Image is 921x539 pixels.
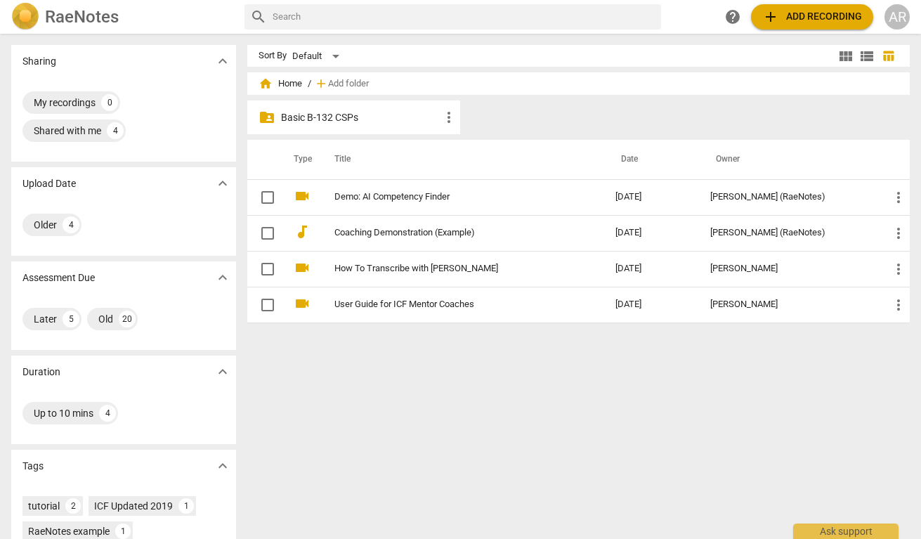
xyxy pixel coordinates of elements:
[294,259,311,276] span: videocam
[212,267,233,288] button: Show more
[710,192,868,202] div: [PERSON_NAME] (RaeNotes)
[22,176,76,191] p: Upload Date
[28,499,60,513] div: tutorial
[63,216,79,233] div: 4
[856,46,877,67] button: List view
[115,524,131,539] div: 1
[890,189,907,206] span: more_vert
[212,51,233,72] button: Show more
[604,140,700,179] th: Date
[22,365,60,379] p: Duration
[11,3,233,31] a: LogoRaeNotes
[890,297,907,313] span: more_vert
[34,406,93,420] div: Up to 10 mins
[34,312,57,326] div: Later
[334,228,565,238] a: Coaching Demonstration (Example)
[294,223,311,240] span: audiotrack
[440,109,457,126] span: more_vert
[328,79,369,89] span: Add folder
[98,312,113,326] div: Old
[99,405,116,422] div: 4
[250,8,267,25] span: search
[212,173,233,194] button: Show more
[334,192,565,202] a: Demo: AI Competency Finder
[259,77,273,91] span: home
[214,457,231,474] span: expand_more
[890,261,907,278] span: more_vert
[604,251,700,287] td: [DATE]
[294,295,311,312] span: videocam
[34,124,101,138] div: Shared with me
[65,498,81,514] div: 2
[45,7,119,27] h2: RaeNotes
[710,299,868,310] div: [PERSON_NAME]
[259,77,302,91] span: Home
[793,524,899,539] div: Ask support
[34,218,57,232] div: Older
[214,269,231,286] span: expand_more
[858,48,875,65] span: view_list
[308,79,311,89] span: /
[212,455,233,476] button: Show more
[877,46,899,67] button: Table view
[884,4,910,30] button: AR
[259,51,287,61] div: Sort By
[334,299,565,310] a: User Guide for ICF Mentor Coaches
[699,140,879,179] th: Owner
[63,311,79,327] div: 5
[604,287,700,323] td: [DATE]
[281,110,441,125] p: Basic B-132 CSPs
[94,499,173,513] div: ICF Updated 2019
[762,8,862,25] span: Add recording
[107,122,124,139] div: 4
[837,48,854,65] span: view_module
[724,8,741,25] span: help
[318,140,604,179] th: Title
[11,3,39,31] img: Logo
[101,94,118,111] div: 0
[604,179,700,215] td: [DATE]
[882,49,895,63] span: table_chart
[282,140,318,179] th: Type
[214,175,231,192] span: expand_more
[259,109,275,126] span: folder_shared
[214,53,231,70] span: expand_more
[294,188,311,204] span: videocam
[710,228,868,238] div: [PERSON_NAME] (RaeNotes)
[178,498,194,514] div: 1
[119,311,136,327] div: 20
[751,4,873,30] button: Upload
[720,4,745,30] a: Help
[214,363,231,380] span: expand_more
[28,524,110,538] div: RaeNotes example
[34,96,96,110] div: My recordings
[334,264,565,274] a: How To Transcribe with [PERSON_NAME]
[835,46,856,67] button: Tile view
[22,54,56,69] p: Sharing
[762,8,779,25] span: add
[22,271,95,285] p: Assessment Due
[314,77,328,91] span: add
[212,361,233,382] button: Show more
[273,6,655,28] input: Search
[292,45,344,67] div: Default
[604,215,700,251] td: [DATE]
[710,264,868,274] div: [PERSON_NAME]
[890,225,907,242] span: more_vert
[22,459,44,474] p: Tags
